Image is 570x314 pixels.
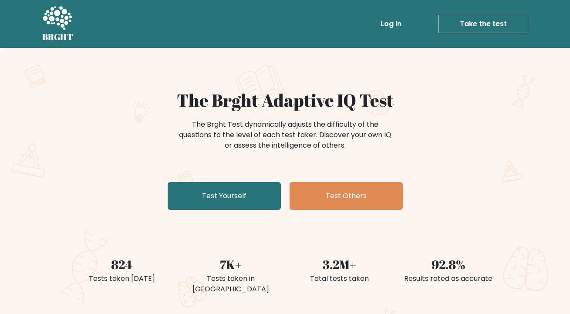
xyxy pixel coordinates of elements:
a: Test Others [290,182,403,210]
div: The Brght Test dynamically adjusts the difficulty of the questions to the level of each test take... [176,119,394,151]
div: 3.2M+ [290,255,389,273]
div: 824 [73,255,171,273]
a: Test Yourself [168,182,281,210]
div: 92.8% [399,255,498,273]
h5: BRGHT [42,32,74,42]
a: Log in [377,15,405,33]
div: Results rated as accurate [399,273,498,284]
a: BRGHT [42,3,74,44]
div: Tests taken in [GEOGRAPHIC_DATA] [182,273,280,294]
a: Take the test [438,15,528,33]
h1: The Brght Adaptive IQ Test [73,90,498,111]
div: Tests taken [DATE] [73,273,171,284]
div: Total tests taken [290,273,389,284]
div: 7K+ [182,255,280,273]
